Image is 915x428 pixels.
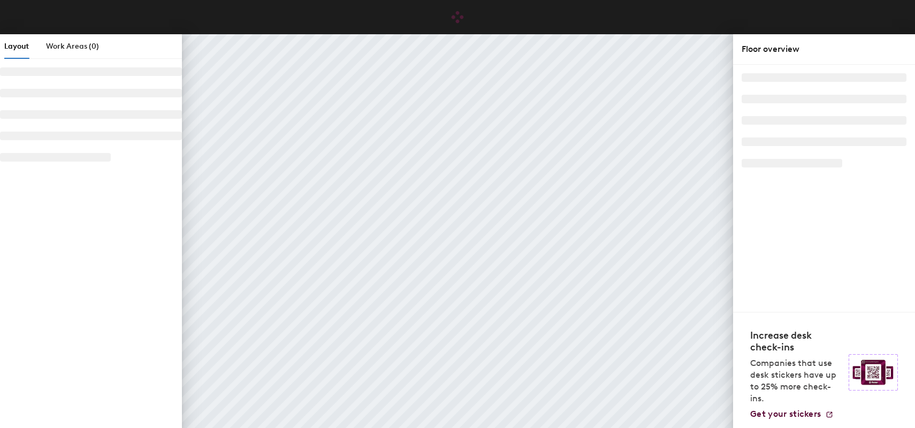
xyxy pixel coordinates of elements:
[750,330,842,353] h4: Increase desk check-ins
[750,409,834,419] a: Get your stickers
[750,409,821,419] span: Get your stickers
[4,42,29,51] span: Layout
[849,354,898,391] img: Sticker logo
[742,43,906,56] div: Floor overview
[46,42,99,51] span: Work Areas (0)
[750,357,842,404] p: Companies that use desk stickers have up to 25% more check-ins.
